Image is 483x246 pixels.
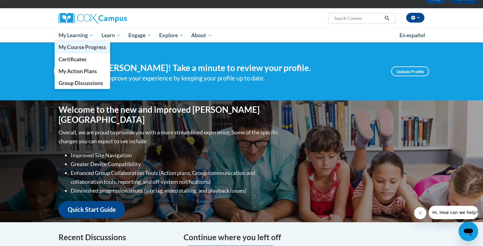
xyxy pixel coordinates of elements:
span: Explore [159,32,184,39]
div: Help improve your experience by keeping your profile up to date. [91,73,382,83]
li: Diminished progression issues (site lag, video stalling, and playback issues) [71,186,280,195]
a: Group Discussions [55,77,110,89]
input: Search Courses [334,15,382,22]
iframe: Message from company [429,206,478,219]
h4: Hi [PERSON_NAME]! Take a minute to review your profile. [91,63,382,73]
li: Improved Site Navigation [71,151,280,160]
h4: Continue where you left off [184,231,424,243]
a: My Learning [55,28,98,42]
a: My Action Plans [55,65,110,77]
span: Certificates [59,56,87,62]
span: My Learning [59,32,94,39]
a: Explore [155,28,188,42]
a: Certificates [55,53,110,65]
iframe: Close message [414,207,426,219]
span: About [191,32,212,39]
a: Update Profile [391,66,429,76]
h4: Recent Discussions [59,231,174,243]
img: Profile Image [54,58,81,85]
h1: Welcome to the new and improved [PERSON_NAME][GEOGRAPHIC_DATA] [59,105,280,125]
a: Learn [98,28,125,42]
a: About [188,28,216,42]
a: Engage [124,28,155,42]
span: Engage [128,32,151,39]
a: My Course Progress [55,41,110,53]
span: My Course Progress [59,44,106,50]
a: En español [395,29,429,42]
img: Cox Campus [59,13,127,24]
iframe: Button to launch messaging window [459,222,478,241]
span: En español [399,32,425,38]
button: Account Settings [406,13,424,23]
a: Quick Start Guide [59,201,125,218]
span: Learn [102,32,121,39]
p: Overall, we are proud to provide you with a more streamlined experience. Some of the specific cha... [59,128,280,146]
span: My Action Plans [59,68,97,74]
span: Group Discussions [59,80,103,86]
div: Main menu [49,28,434,42]
li: Enhanced Group Collaboration Tools (Action plans, Group communication and collaboration tools, re... [71,169,280,186]
li: Greater Device Compatibility [71,160,280,169]
a: Cox Campus [59,13,174,24]
button: Search [382,15,392,22]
